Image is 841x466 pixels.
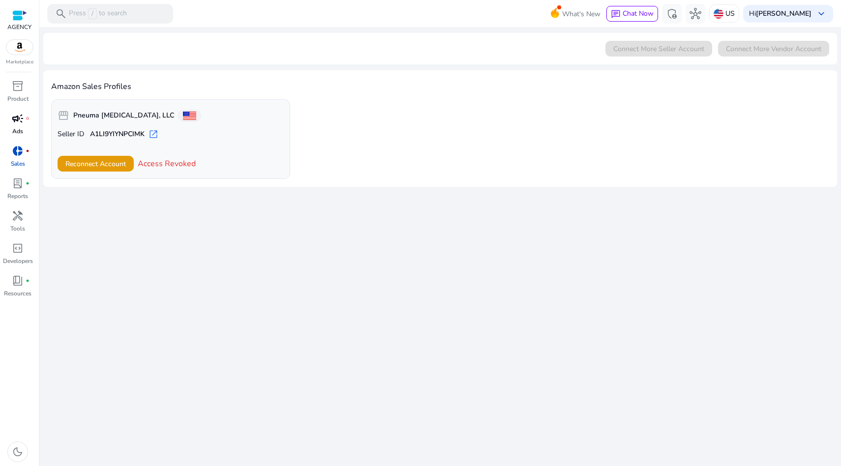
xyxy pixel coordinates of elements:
[725,5,735,22] p: US
[666,8,678,20] span: admin_panel_settings
[12,113,24,124] span: campaign
[12,177,24,189] span: lab_profile
[26,181,30,185] span: fiber_manual_record
[51,82,829,91] h4: Amazon Sales Profiles
[7,192,28,201] p: Reports
[611,9,621,19] span: chat
[690,8,701,20] span: hub
[88,8,97,19] span: /
[714,9,723,19] img: us.svg
[562,5,601,23] span: What's New
[7,94,29,103] p: Product
[662,4,682,24] button: admin_panel_settings
[138,158,196,170] span: Access Revoked
[65,159,126,169] span: Reconnect Account
[10,224,25,233] p: Tools
[26,279,30,283] span: fiber_manual_record
[58,156,134,172] button: Reconnect Account
[12,446,24,458] span: dark_mode
[6,58,33,66] p: Marketplace
[756,9,811,18] b: [PERSON_NAME]
[90,129,145,139] b: A1LI9YIYNPCIMK
[12,210,24,222] span: handyman
[55,8,67,20] span: search
[58,110,69,121] span: storefront
[815,8,827,20] span: keyboard_arrow_down
[4,289,31,298] p: Resources
[26,116,30,120] span: fiber_manual_record
[749,10,811,17] p: Hi
[58,129,84,139] span: Seller ID
[12,242,24,254] span: code_blocks
[3,257,33,265] p: Developers
[69,8,127,19] p: Press to search
[686,4,705,24] button: hub
[12,145,24,157] span: donut_small
[606,6,658,22] button: chatChat Now
[7,23,31,31] p: AGENCY
[12,80,24,92] span: inventory_2
[623,9,654,18] span: Chat Now
[149,129,158,139] span: open_in_new
[11,159,25,168] p: Sales
[12,127,23,136] p: Ads
[6,40,33,55] img: amazon.svg
[12,275,24,287] span: book_4
[26,149,30,153] span: fiber_manual_record
[73,111,174,120] b: Pneuma [MEDICAL_DATA], LLC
